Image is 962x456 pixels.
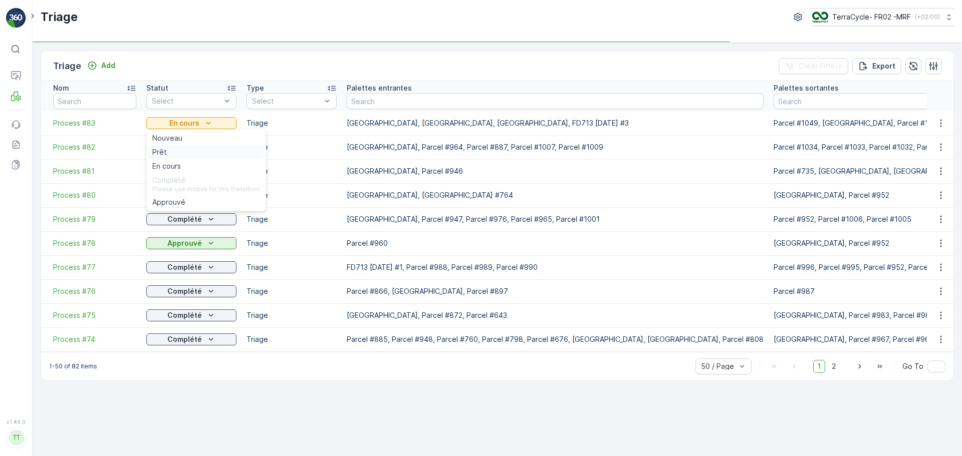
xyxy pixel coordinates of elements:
p: Add [101,61,115,71]
button: En cours [146,117,236,129]
p: Select [152,96,221,106]
p: Palettes sortantes [774,83,839,93]
p: Complété [167,286,202,296]
p: TerraCycle- FR02 -MRF [832,12,911,22]
img: terracycle.png [812,12,828,23]
p: Complété [167,334,202,344]
a: Process #76 [53,286,136,296]
td: Triage [242,111,342,135]
td: Parcel #885, Parcel #948, Parcel #760, Parcel #798, Parcel #676, [GEOGRAPHIC_DATA], [GEOGRAPHIC_D... [342,327,769,351]
td: Triage [242,303,342,327]
a: Process #74 [53,334,136,344]
a: Process #77 [53,262,136,272]
td: [GEOGRAPHIC_DATA], [GEOGRAPHIC_DATA], [GEOGRAPHIC_DATA], FD713 [DATE] #3 [342,111,769,135]
td: Triage [242,207,342,231]
p: Triage [53,59,81,73]
span: Go To [902,361,923,371]
td: Triage [242,327,342,351]
span: Nouveau [152,133,182,143]
p: ( +02:00 ) [915,13,940,21]
button: Complété [146,333,236,345]
p: Complété [167,262,202,272]
p: Triage [41,9,78,25]
button: Add [83,60,119,72]
span: Approuvé [152,197,185,207]
button: Complété [146,309,236,321]
p: Nom [53,83,69,93]
td: [GEOGRAPHIC_DATA], [GEOGRAPHIC_DATA] #764 [342,183,769,207]
button: Complété [146,213,236,225]
button: Complété [146,261,236,273]
a: Process #82 [53,142,136,152]
td: Parcel #866, [GEOGRAPHIC_DATA], Parcel #897 [342,279,769,303]
td: [GEOGRAPHIC_DATA], Parcel #964, Parcel #887, Parcel #1007, Parcel #1009 [342,135,769,159]
td: [GEOGRAPHIC_DATA], Parcel #946 [342,159,769,183]
p: Statut [146,83,168,93]
p: Type [247,83,264,93]
button: Approuvé [146,237,236,249]
button: TerraCycle- FR02 -MRF(+02:00) [812,8,954,26]
input: Search [347,93,764,109]
p: Palettes entrantes [347,83,412,93]
span: Prêt [152,147,167,157]
ul: En cours [146,129,266,211]
span: 2 [827,360,841,373]
button: Export [852,58,901,74]
td: Triage [242,255,342,279]
p: Complété [167,310,202,320]
p: Approuvé [167,238,202,248]
td: Triage [242,231,342,255]
p: Export [872,61,895,71]
td: FD713 [DATE] #1, Parcel #988, Parcel #989, Parcel #990 [342,255,769,279]
button: TT [6,427,26,448]
p: Select [252,96,321,106]
td: Triage [242,159,342,183]
a: Process #81 [53,166,136,176]
img: logo [6,8,26,28]
td: Triage [242,279,342,303]
button: Clear Filters [779,58,848,74]
a: Process #83 [53,118,136,128]
a: Process #79 [53,214,136,224]
a: Process #78 [53,238,136,248]
a: Process #75 [53,310,136,320]
td: Parcel #960 [342,231,769,255]
span: En cours [152,161,181,171]
td: Triage [242,135,342,159]
span: 1 [813,360,825,373]
td: [GEOGRAPHIC_DATA], Parcel #947, Parcel #976, Parcel #965, Parcel #1001 [342,207,769,231]
td: Triage [242,183,342,207]
input: Search [53,93,136,109]
p: Complété [167,214,202,224]
td: [GEOGRAPHIC_DATA], Parcel #872, Parcel #643 [342,303,769,327]
button: Complété [146,285,236,297]
p: 1-50 of 82 items [49,362,97,370]
div: TT [9,429,25,445]
span: v 1.49.0 [6,419,26,425]
p: En cours [169,118,199,128]
a: Process #80 [53,190,136,200]
p: Clear Filters [799,61,842,71]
